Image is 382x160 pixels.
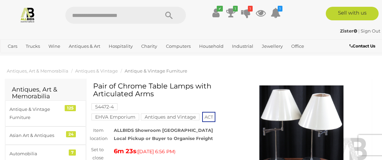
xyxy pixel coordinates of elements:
a: Sell with us [326,7,379,20]
a: Hospitality [106,41,135,52]
span: ACT [202,112,215,122]
mark: Antiques and Vintage [141,114,199,120]
strong: Zister [340,28,357,34]
a: Office [289,41,307,52]
button: Search [152,7,186,24]
h2: Antiques, Art & Memorabilia [12,86,79,100]
i: 1 [233,6,238,12]
a: 1 [226,7,236,19]
a: Antique & Vintage Furniture [125,68,187,74]
a: Charity [139,41,160,52]
a: Wine [46,41,63,52]
div: Automobilia [9,150,65,158]
mark: EHVA Emporium [91,114,139,120]
span: ( ) [136,149,175,154]
div: Antique & Vintage Furniture [9,105,65,121]
a: Antiques & Vintage [75,68,118,74]
img: Allbids.com.au [20,7,36,23]
a: Computers [163,41,193,52]
div: 7 [69,149,76,156]
div: 125 [65,105,76,111]
i: 1 [278,6,282,12]
mark: 54472-4 [91,103,118,110]
div: Asian Art & Antiques [9,132,65,139]
a: Antiques, Art & Memorabilia [7,68,68,74]
i: 1 [248,6,253,12]
a: Sign Out [361,28,380,34]
a: Zister [340,28,358,34]
a: 1 [271,7,281,19]
a: Antiques & Art [66,41,103,52]
span: [DATE] 6:56 PM [138,148,174,155]
h1: Pair of Chrome Table Lamps with Articulated Arms [93,82,222,98]
a: Contact Us [349,42,377,50]
div: 24 [66,131,76,137]
a: Cars [5,41,20,52]
strong: Local Pickup or Buyer to Organise Freight [114,136,213,141]
a: 54472-4 [91,104,118,109]
a: EHVA Emporium [91,114,139,120]
a: ✔ [211,7,221,19]
strong: 6m 23s [114,147,136,155]
a: Household [196,41,226,52]
a: 1 [241,7,251,19]
a: Asian Art & Antiques 24 [5,126,86,144]
a: Jewellery [259,41,285,52]
a: Trucks [23,41,43,52]
a: Sports [5,52,24,63]
a: Antique & Vintage Furniture 125 [5,100,86,126]
span: | [358,28,360,34]
a: Antiques and Vintage [141,114,199,120]
a: Industrial [229,41,256,52]
b: Contact Us [349,43,375,48]
a: [GEOGRAPHIC_DATA] [27,52,81,63]
strong: ALLBIDS Showroom [GEOGRAPHIC_DATA] [114,127,213,133]
i: ✔ [217,6,223,12]
div: Item location [85,126,109,142]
